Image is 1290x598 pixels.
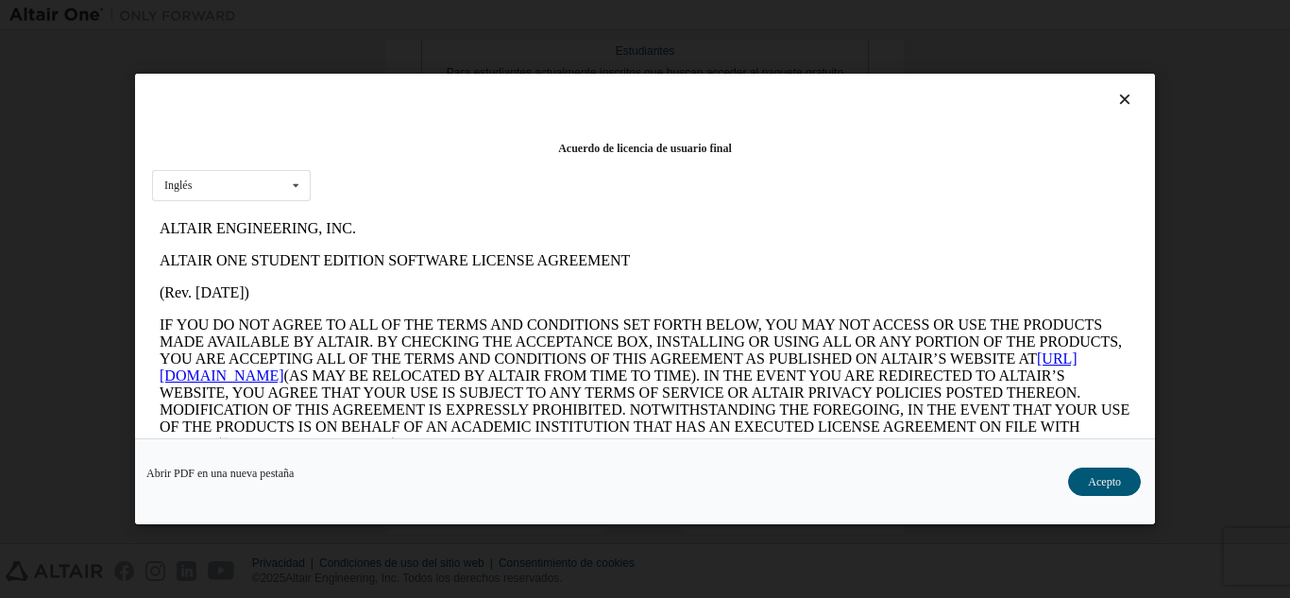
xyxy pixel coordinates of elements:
[8,40,978,57] p: ALTAIR ONE STUDENT EDITION SOFTWARE LICENSE AGREEMENT
[146,468,294,479] a: Abrir PDF en una nueva pestaña
[8,8,978,25] p: ALTAIR ENGINEERING, INC.
[8,72,978,89] p: (Rev. [DATE])
[1068,468,1141,496] button: Acepto
[164,179,192,192] font: Inglés
[8,104,978,240] p: IF YOU DO NOT AGREE TO ALL OF THE TERMS AND CONDITIONS SET FORTH BELOW, YOU MAY NOT ACCESS OR USE...
[558,142,732,155] font: Acuerdo de licencia de usuario final
[146,467,294,480] font: Abrir PDF en una nueva pestaña
[8,138,925,171] a: [URL][DOMAIN_NAME]
[1088,475,1121,488] font: Acepto
[8,255,978,323] p: This Altair One Student Edition Software License Agreement (“Agreement”) is between Altair Engine...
